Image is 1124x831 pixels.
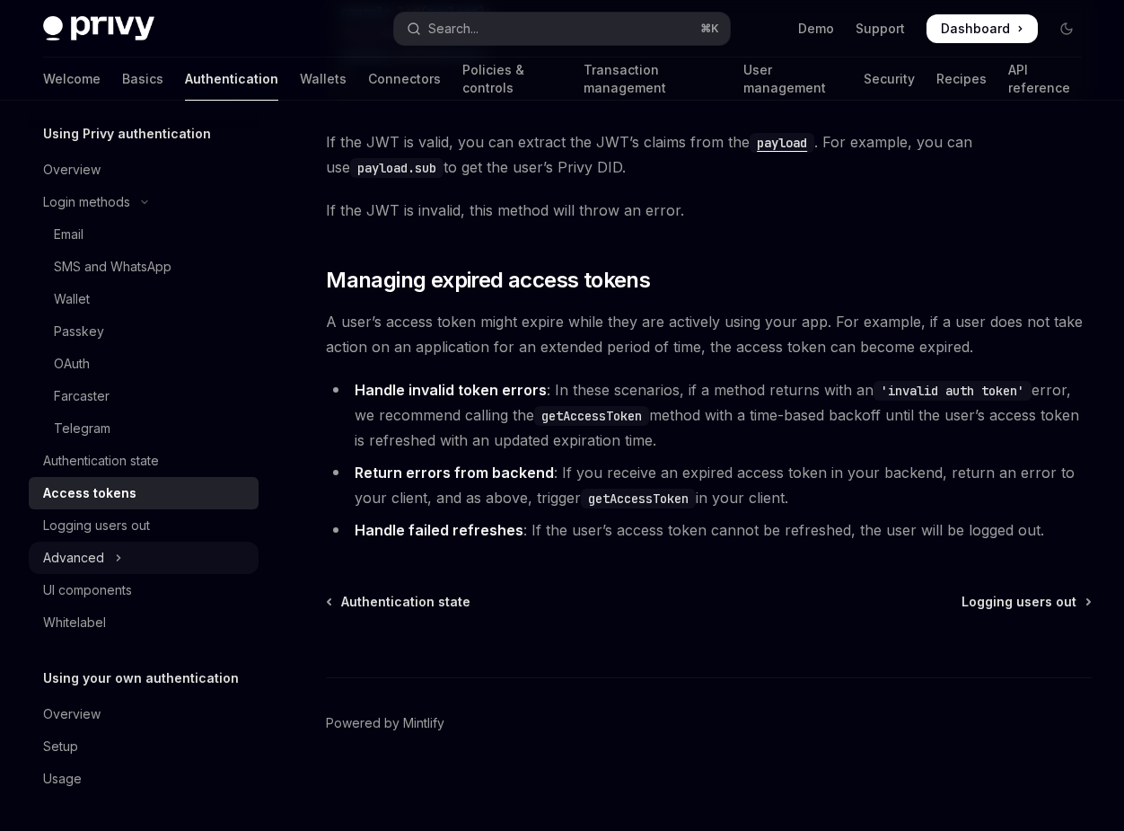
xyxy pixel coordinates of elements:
[29,698,259,730] a: Overview
[328,593,470,611] a: Authentication state
[864,57,915,101] a: Security
[54,288,90,310] div: Wallet
[43,482,136,504] div: Access tokens
[29,315,259,348] a: Passkey
[29,730,259,763] a: Setup
[54,256,171,278] div: SMS and WhatsApp
[29,154,259,186] a: Overview
[43,16,154,41] img: dark logo
[355,381,547,399] strong: Handle invalid token errors
[936,57,987,101] a: Recipes
[326,198,1092,223] span: If the JWT is invalid, this method will throw an error.
[29,477,259,509] a: Access tokens
[43,159,101,181] div: Overview
[29,763,259,795] a: Usage
[54,353,90,375] div: OAuth
[43,703,101,725] div: Overview
[750,133,814,153] code: payload
[43,57,101,101] a: Welcome
[43,123,211,145] h5: Using Privy authentication
[43,547,104,569] div: Advanced
[43,612,106,633] div: Whitelabel
[962,593,1090,611] a: Logging users out
[743,57,842,101] a: User management
[54,418,110,439] div: Telegram
[43,667,239,689] h5: Using your own authentication
[29,348,259,380] a: OAuth
[326,377,1092,453] li: : In these scenarios, if a method returns with an error, we recommend calling the method with a t...
[29,606,259,639] a: Whitelabel
[341,593,470,611] span: Authentication state
[326,460,1092,510] li: : If you receive an expired access token in your backend, return an error to your client, and as ...
[874,381,1032,401] code: 'invalid auth token'
[700,22,719,36] span: ⌘ K
[326,309,1092,359] span: A user’s access token might expire while they are actively using your app. For example, if a user...
[29,218,259,251] a: Email
[584,57,722,101] a: Transaction management
[43,450,159,472] div: Authentication state
[29,283,259,315] a: Wallet
[856,20,905,38] a: Support
[1052,14,1081,43] button: Toggle dark mode
[29,412,259,445] a: Telegram
[368,57,441,101] a: Connectors
[43,191,130,213] div: Login methods
[43,515,150,536] div: Logging users out
[29,445,259,477] a: Authentication state
[122,57,163,101] a: Basics
[54,321,104,342] div: Passkey
[29,509,259,542] a: Logging users out
[185,57,278,101] a: Authentication
[29,574,259,606] a: UI components
[962,593,1076,611] span: Logging users out
[29,186,259,218] button: Toggle Login methods section
[355,521,523,539] strong: Handle failed refreshes
[1008,57,1081,101] a: API reference
[350,158,443,178] code: payload.sub
[29,251,259,283] a: SMS and WhatsApp
[43,768,82,790] div: Usage
[355,464,554,482] strong: Return errors from backend
[54,224,83,245] div: Email
[394,13,731,45] button: Open search
[29,380,259,412] a: Farcaster
[29,542,259,574] button: Toggle Advanced section
[326,266,650,295] span: Managing expired access tokens
[43,579,132,601] div: UI components
[326,129,1092,180] span: If the JWT is valid, you can extract the JWT’s claims from the . For example, you can use to get ...
[428,18,479,40] div: Search...
[326,517,1092,543] li: : If the user’s access token cannot be refreshed, the user will be logged out.
[300,57,347,101] a: Wallets
[534,406,649,426] code: getAccessToken
[926,14,1038,43] a: Dashboard
[326,714,444,732] a: Powered by Mintlify
[581,489,696,508] code: getAccessToken
[798,20,834,38] a: Demo
[462,57,562,101] a: Policies & controls
[941,20,1010,38] span: Dashboard
[750,133,814,151] a: payload
[43,736,78,757] div: Setup
[54,385,110,407] div: Farcaster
